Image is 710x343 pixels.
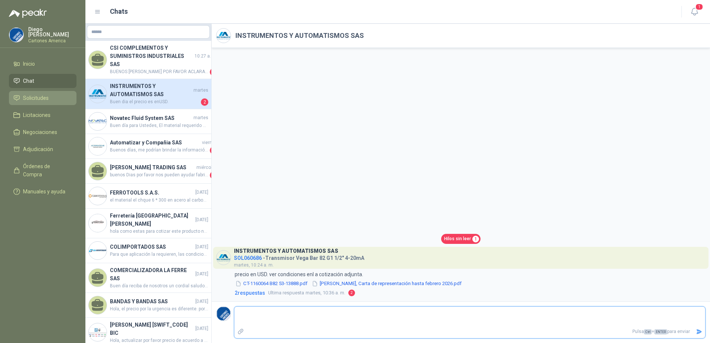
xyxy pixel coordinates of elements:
[235,280,308,288] button: CT-1160064 B82 53-13888.pdf
[85,79,211,109] a: Company LogoINSTRUMENTOS Y AUTOMATISMOS SASmartesBuen dia el precio es enUSD.2
[195,53,217,60] span: 10:27 a. m.
[195,216,208,223] span: [DATE]
[235,270,462,278] p: precio en USD. ver condiciones enl a cotización adjunta.
[195,298,208,305] span: [DATE]
[9,142,76,156] a: Adjudicación
[23,162,69,179] span: Órdenes de Compra
[444,235,471,242] span: Hilos sin leer
[9,159,76,182] a: Órdenes de Compra
[268,289,304,297] span: Ultima respuesta
[110,243,194,251] h4: COLIMPORTADOS SAS
[110,163,195,171] h4: [PERSON_NAME] TRADING SAS
[110,44,193,68] h4: CSI COMPLEMENTOS Y SUMINISTROS INDUSTRIALES SAS
[23,187,65,196] span: Manuales y ayuda
[85,41,211,79] a: CSI COMPLEMENTOS Y SUMINISTROS INDUSTRIALES SAS10:27 a. m.BUENOS [PERSON_NAME] POR FAVOR ACLARAR ...
[441,234,481,244] a: Hilos sin leer1
[23,145,53,153] span: Adjudicación
[235,30,364,41] h2: INSTRUMENTOS Y AUTOMATISMOS SAS
[89,85,107,103] img: Company Logo
[9,108,76,122] a: Licitaciones
[85,109,211,134] a: Company LogoNovatec Fluid System SASmartesBuen día para Ustedes, El material requerido no hace pa...
[110,82,192,98] h4: INSTRUMENTOS Y AUTOMATISMOS SAS
[195,244,208,251] span: [DATE]
[210,68,217,76] span: 2
[89,137,107,155] img: Company Logo
[196,164,217,171] span: miércoles
[234,249,338,253] h3: INSTRUMENTOS Y AUTOMATISMOS SAS
[693,325,705,338] button: Enviar
[195,271,208,278] span: [DATE]
[28,27,76,37] p: Diego [PERSON_NAME]
[234,262,274,268] span: martes, 10:24 a. m.
[85,293,211,318] a: BANDAS Y BANDAS SAS[DATE]Hola, el precio por la urgencia es diferente. por favor recotizar.
[85,134,211,159] a: Company LogoAutomatizar y Compañia SASviernesBuenos días, me podrían brindar la información de la...
[644,329,652,334] span: Ctrl
[195,325,208,332] span: [DATE]
[268,289,345,297] span: martes, 10:36 a. m.
[9,28,23,42] img: Company Logo
[23,94,49,102] span: Solicitudes
[110,114,192,122] h4: Novatec Fluid System SAS
[695,3,703,10] span: 1
[89,214,107,232] img: Company Logo
[210,171,217,179] span: 1
[110,306,208,313] span: Hola, el precio por la urgencia es diferente. por favor recotizar.
[110,228,208,235] span: hola como estas para cotizar este producto necesito saber si [PERSON_NAME] y cuna o si es solo y ...
[472,236,479,242] span: 1
[210,147,217,154] span: 1
[85,159,211,184] a: [PERSON_NAME] TRADING SASmiércolesbuenos Dias por favor nos pueden ayudar fabrica esta solicitand...
[28,39,76,43] p: Cartones America
[85,184,211,209] a: Company LogoFERROTOOLS S.A.S.[DATE]el material el chque 6 * 300 en acero al carbon o acero inox. ...
[202,139,217,146] span: viernes
[235,289,265,297] span: 2 respuesta s
[110,122,208,129] span: Buen día para Ustedes, El material requerido no hace parte de nuestro Portafolio de productos. Co...
[233,289,706,297] a: 2respuestasUltima respuestamartes, 10:36 a. m.2
[110,212,194,228] h4: Ferretería [GEOGRAPHIC_DATA][PERSON_NAME]
[234,255,262,261] span: SOL060686
[247,325,693,338] p: Pulsa + para enviar
[201,98,208,106] span: 2
[195,189,208,196] span: [DATE]
[23,111,51,119] span: Licitaciones
[348,290,355,296] span: 2
[89,323,107,341] img: Company Logo
[234,253,364,260] h4: - Transmisor Vega Bar 82 G1 1/2" 4-20mA
[9,125,76,139] a: Negociaciones
[23,60,35,68] span: Inicio
[216,307,231,321] img: Company Logo
[89,112,107,130] img: Company Logo
[9,57,76,71] a: Inicio
[110,147,208,154] span: Buenos días, me podrían brindar la información de la referencia exacta de la electroválvula que s...
[193,114,208,121] span: martes
[654,329,667,334] span: ENTER
[9,184,76,199] a: Manuales y ayuda
[9,9,47,18] img: Logo peakr
[110,171,208,179] span: buenos Dias por favor nos pueden ayudar fabrica esta solicitando mas aclaracion para ofrecer el e...
[216,29,231,43] img: Company Logo
[9,91,76,105] a: Solicitudes
[110,98,199,106] span: Buen dia el precio es enUSD.
[110,189,194,197] h4: FERROTOOLS S.A.S.
[234,325,247,338] label: Adjuntar archivos
[85,263,211,293] a: COMERCIALIZADORA LA FERRE SAS[DATE]Buen día reciba de nosotros un cordial saludo, es un gusto par...
[110,6,128,17] h1: Chats
[23,128,57,136] span: Negociaciones
[110,266,194,282] h4: COMERCIALIZADORA LA FERRE SAS
[110,297,194,306] h4: BANDAS Y BANDAS SAS
[110,282,208,290] span: Buen día reciba de nosotros un cordial saludo, es un gusto para nosotros atender su requerimiento...
[110,138,201,147] h4: Automatizar y Compañia SAS
[9,74,76,88] a: Chat
[193,87,208,94] span: martes
[110,321,194,337] h4: [PERSON_NAME] [SWIFT_CODE] BIC
[688,5,701,19] button: 1
[311,280,462,288] button: [PERSON_NAME], Carta de representación hasta febrero 2026.pdf
[85,209,211,238] a: Company LogoFerretería [GEOGRAPHIC_DATA][PERSON_NAME][DATE]hola como estas para cotizar este prod...
[110,68,208,76] span: BUENOS [PERSON_NAME] POR FAVOR ACLARAR EN QUE MATERIAL LO REQUIEREN, EL DIÁMETRO DEL NUMERO, LA T...
[89,242,107,259] img: Company Logo
[85,238,211,263] a: Company LogoCOLIMPORTADOS SAS[DATE]Para que aplicación la requieren, las condiciones de operación...
[110,251,208,258] span: Para que aplicación la requieren, las condiciones de operación, la presión y temperatura y la pre...
[110,197,208,204] span: el material el chque 6 * 300 en acero al carbon o acero inox. si es para un reemplazo por favor e...
[89,187,107,205] img: Company Logo
[23,77,34,85] span: Chat
[216,251,231,265] img: Company Logo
